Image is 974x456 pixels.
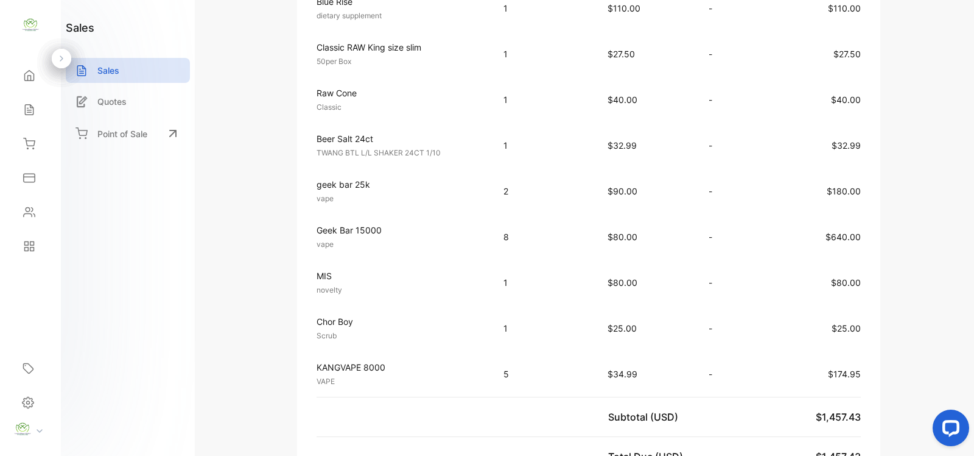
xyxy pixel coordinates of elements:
[317,330,482,341] p: Scrub
[608,410,683,424] p: Subtotal (USD)
[608,3,640,13] span: $110.00
[827,186,861,196] span: $180.00
[831,277,861,288] span: $80.00
[608,369,637,379] span: $34.99
[608,94,637,105] span: $40.00
[608,49,635,59] span: $27.50
[317,224,482,237] p: Geek Bar 15000
[317,285,482,296] p: novelty
[13,420,32,438] img: profile
[503,322,583,335] p: 1
[709,93,754,106] p: -
[317,10,482,21] p: dietary supplement
[709,139,754,152] p: -
[317,56,482,67] p: 50per Box
[503,185,583,198] p: 2
[317,361,482,374] p: KANGVAPE 8000
[503,230,583,243] p: 8
[825,232,861,242] span: $640.00
[608,186,637,196] span: $90.00
[833,49,861,59] span: $27.50
[317,148,482,159] p: TWANG BTL L/L SHAKER 24CT 1/10
[503,48,583,60] p: 1
[709,276,754,289] p: -
[608,323,637,333] span: $25.00
[709,322,754,335] p: -
[66,20,94,36] h1: sales
[608,277,637,288] span: $80.00
[832,140,861,151] span: $32.99
[66,89,190,114] a: Quotes
[709,368,754,380] p: -
[66,120,190,147] a: Point of Sale
[66,58,190,83] a: Sales
[97,127,147,140] p: Point of Sale
[831,94,861,105] span: $40.00
[709,230,754,243] p: -
[317,178,482,191] p: geek bar 25k
[317,41,482,54] p: Classic RAW King size slim
[317,376,482,387] p: VAPE
[828,369,861,379] span: $174.95
[97,95,127,108] p: Quotes
[832,323,861,333] span: $25.00
[709,185,754,198] p: -
[503,139,583,152] p: 1
[317,315,482,328] p: Chor Boy
[503,93,583,106] p: 1
[816,411,861,423] span: $1,457.43
[317,102,482,113] p: Classic
[97,64,119,77] p: Sales
[709,48,754,60] p: -
[608,140,637,151] span: $32.99
[317,239,482,250] p: vape
[317,87,482,99] p: Raw Cone
[317,193,482,204] p: vape
[317,132,482,145] p: Beer Salt 24ct
[317,269,482,282] p: MIS
[503,276,583,289] p: 1
[503,368,583,380] p: 5
[503,2,583,15] p: 1
[828,3,861,13] span: $110.00
[608,232,637,242] span: $80.00
[923,405,974,456] iframe: LiveChat chat widget
[709,2,754,15] p: -
[21,16,40,34] img: logo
